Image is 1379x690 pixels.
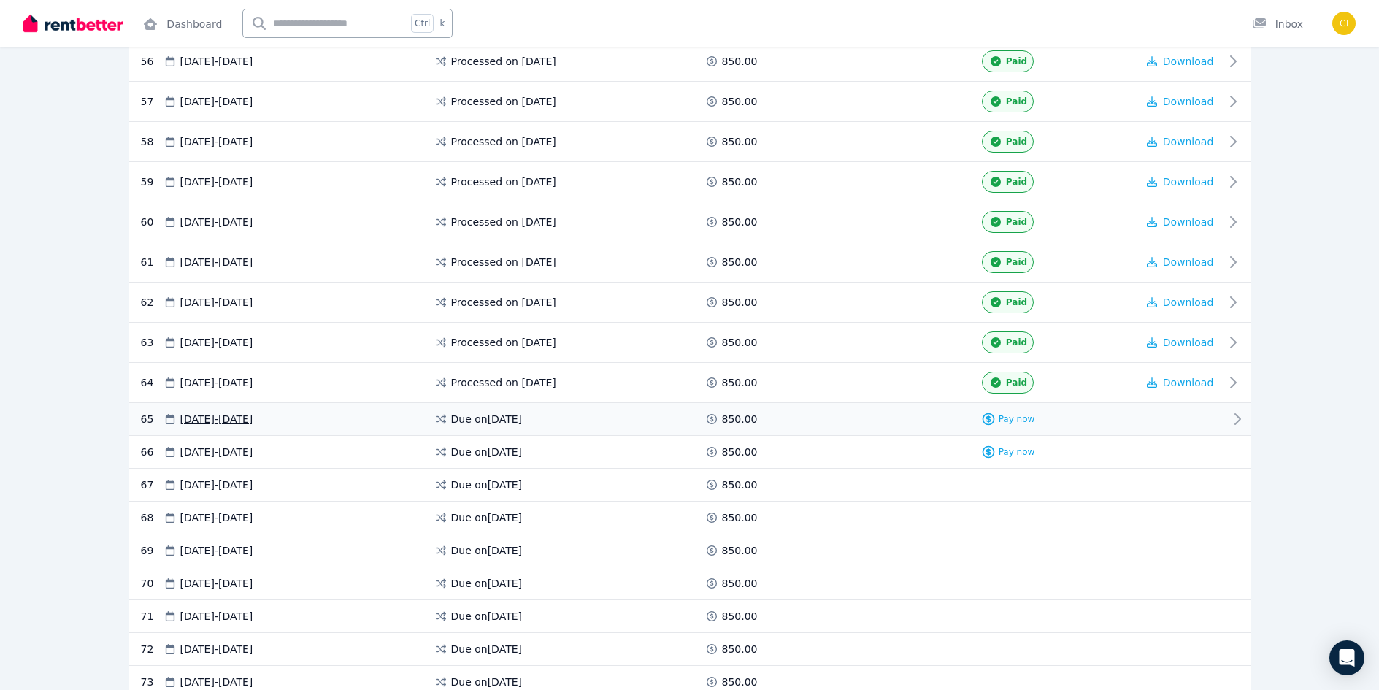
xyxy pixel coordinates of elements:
[1163,296,1214,308] span: Download
[180,335,253,350] span: [DATE] - [DATE]
[722,609,758,624] span: 850.00
[141,412,163,426] div: 65
[180,94,253,109] span: [DATE] - [DATE]
[722,255,758,269] span: 850.00
[451,215,556,229] span: Processed on [DATE]
[141,609,163,624] div: 71
[180,255,253,269] span: [DATE] - [DATE]
[141,331,163,353] div: 63
[180,375,253,390] span: [DATE] - [DATE]
[1163,377,1214,388] span: Download
[451,510,523,525] span: Due on [DATE]
[451,94,556,109] span: Processed on [DATE]
[180,175,253,189] span: [DATE] - [DATE]
[722,134,758,149] span: 850.00
[180,478,253,492] span: [DATE] - [DATE]
[180,134,253,149] span: [DATE] - [DATE]
[722,576,758,591] span: 850.00
[451,295,556,310] span: Processed on [DATE]
[1163,337,1214,348] span: Download
[141,251,163,273] div: 61
[722,642,758,656] span: 850.00
[1163,216,1214,228] span: Download
[722,335,758,350] span: 850.00
[141,50,163,72] div: 56
[180,675,253,689] span: [DATE] - [DATE]
[141,675,163,689] div: 73
[451,412,523,426] span: Due on [DATE]
[451,335,556,350] span: Processed on [DATE]
[722,54,758,69] span: 850.00
[141,131,163,153] div: 58
[999,413,1035,425] span: Pay now
[1147,215,1214,229] button: Download
[1147,175,1214,189] button: Download
[439,18,445,29] span: k
[1147,335,1214,350] button: Download
[141,478,163,492] div: 67
[180,543,253,558] span: [DATE] - [DATE]
[1006,176,1027,188] span: Paid
[722,295,758,310] span: 850.00
[180,609,253,624] span: [DATE] - [DATE]
[141,543,163,558] div: 69
[141,445,163,459] div: 66
[1006,96,1027,107] span: Paid
[999,446,1035,458] span: Pay now
[141,171,163,193] div: 59
[722,478,758,492] span: 850.00
[1163,176,1214,188] span: Download
[1006,337,1027,348] span: Paid
[1163,55,1214,67] span: Download
[1163,136,1214,147] span: Download
[451,576,523,591] span: Due on [DATE]
[451,642,523,656] span: Due on [DATE]
[411,14,434,33] span: Ctrl
[180,412,253,426] span: [DATE] - [DATE]
[451,445,523,459] span: Due on [DATE]
[141,211,163,233] div: 60
[1147,295,1214,310] button: Download
[180,54,253,69] span: [DATE] - [DATE]
[141,372,163,394] div: 64
[1006,256,1027,268] span: Paid
[180,642,253,656] span: [DATE] - [DATE]
[1252,17,1303,31] div: Inbox
[1006,216,1027,228] span: Paid
[141,510,163,525] div: 68
[180,576,253,591] span: [DATE] - [DATE]
[451,675,523,689] span: Due on [DATE]
[1006,296,1027,308] span: Paid
[451,134,556,149] span: Processed on [DATE]
[1163,96,1214,107] span: Download
[1006,377,1027,388] span: Paid
[722,375,758,390] span: 850.00
[180,215,253,229] span: [DATE] - [DATE]
[23,12,123,34] img: RentBetter
[180,510,253,525] span: [DATE] - [DATE]
[1147,134,1214,149] button: Download
[722,412,758,426] span: 850.00
[1329,640,1364,675] div: Open Intercom Messenger
[722,675,758,689] span: 850.00
[180,445,253,459] span: [DATE] - [DATE]
[141,91,163,112] div: 57
[722,175,758,189] span: 850.00
[1147,94,1214,109] button: Download
[451,478,523,492] span: Due on [DATE]
[1332,12,1356,35] img: cindy@curby.com.au
[1163,256,1214,268] span: Download
[722,510,758,525] span: 850.00
[1147,255,1214,269] button: Download
[141,291,163,313] div: 62
[722,215,758,229] span: 850.00
[451,175,556,189] span: Processed on [DATE]
[451,255,556,269] span: Processed on [DATE]
[451,54,556,69] span: Processed on [DATE]
[451,375,556,390] span: Processed on [DATE]
[141,642,163,656] div: 72
[1147,375,1214,390] button: Download
[722,543,758,558] span: 850.00
[451,609,523,624] span: Due on [DATE]
[451,543,523,558] span: Due on [DATE]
